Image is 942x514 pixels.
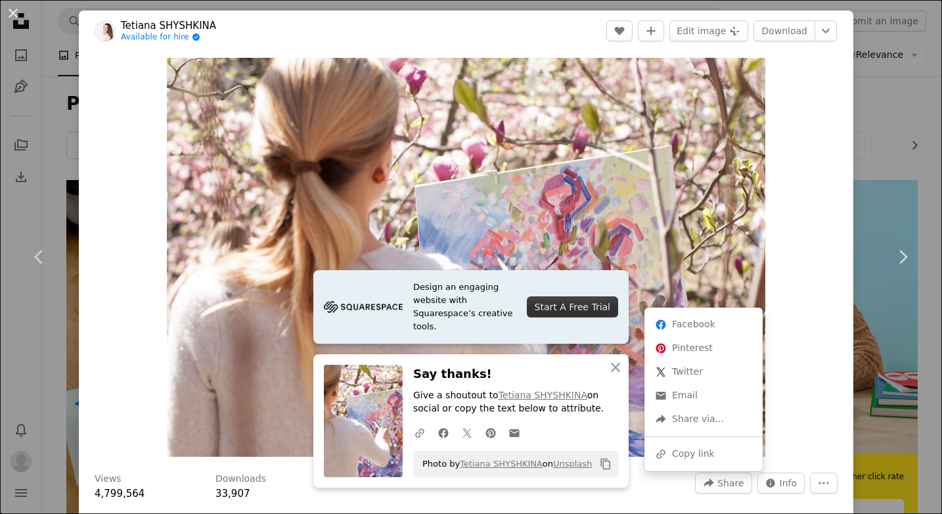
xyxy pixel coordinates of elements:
div: Copy link [650,442,757,466]
span: Share [717,473,744,493]
a: Share on Pinterest [650,337,757,360]
div: Share this image [644,308,763,471]
button: Stats about this image [757,473,805,494]
a: Share over email [650,384,757,408]
div: Share via... [650,408,757,431]
a: Share on Facebook [650,313,757,337]
button: Share this image [695,473,751,494]
a: Share on Twitter [650,360,757,384]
